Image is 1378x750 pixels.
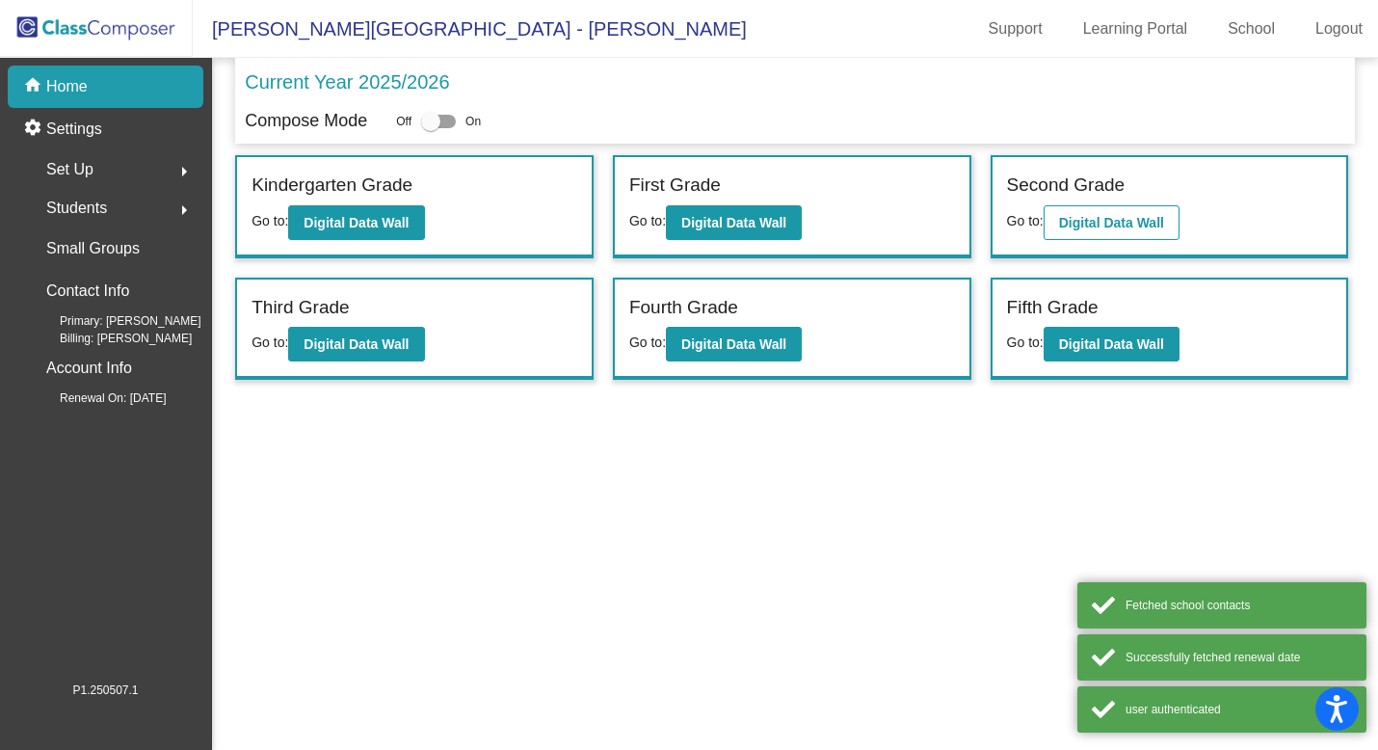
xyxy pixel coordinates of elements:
a: Learning Portal [1068,13,1204,44]
a: Logout [1300,13,1378,44]
button: Digital Data Wall [666,205,802,240]
div: user authenticated [1126,701,1352,718]
span: Go to: [252,213,288,228]
b: Digital Data Wall [1059,336,1164,352]
mat-icon: arrow_right [172,160,196,183]
p: Account Info [46,355,132,382]
mat-icon: settings [23,118,46,141]
span: Primary: [PERSON_NAME] [29,312,201,330]
span: Go to: [629,335,666,350]
span: Renewal On: [DATE] [29,389,166,407]
span: Go to: [629,213,666,228]
div: Successfully fetched renewal date [1126,649,1352,666]
span: [PERSON_NAME][GEOGRAPHIC_DATA] - [PERSON_NAME] [193,13,747,44]
label: Third Grade [252,294,349,322]
span: Off [396,113,411,130]
div: Fetched school contacts [1126,597,1352,614]
b: Digital Data Wall [1059,215,1164,230]
span: Go to: [1007,335,1044,350]
span: Set Up [46,156,93,183]
label: Fourth Grade [629,294,738,322]
p: Small Groups [46,235,140,262]
label: Second Grade [1007,172,1126,200]
button: Digital Data Wall [666,327,802,362]
p: Contact Info [46,278,129,305]
label: First Grade [629,172,721,200]
mat-icon: arrow_right [172,199,196,222]
b: Digital Data Wall [304,336,409,352]
button: Digital Data Wall [1044,205,1179,240]
label: Fifth Grade [1007,294,1099,322]
span: On [465,113,481,130]
p: Home [46,75,88,98]
button: Digital Data Wall [288,327,424,362]
button: Digital Data Wall [1044,327,1179,362]
span: Students [46,195,107,222]
span: Go to: [252,335,288,350]
a: School [1212,13,1290,44]
b: Digital Data Wall [304,215,409,230]
button: Digital Data Wall [288,205,424,240]
span: Billing: [PERSON_NAME] [29,330,192,347]
p: Compose Mode [245,108,367,134]
mat-icon: home [23,75,46,98]
p: Settings [46,118,102,141]
b: Digital Data Wall [681,215,786,230]
label: Kindergarten Grade [252,172,412,200]
b: Digital Data Wall [681,336,786,352]
span: Go to: [1007,213,1044,228]
p: Current Year 2025/2026 [245,67,449,96]
a: Support [973,13,1058,44]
